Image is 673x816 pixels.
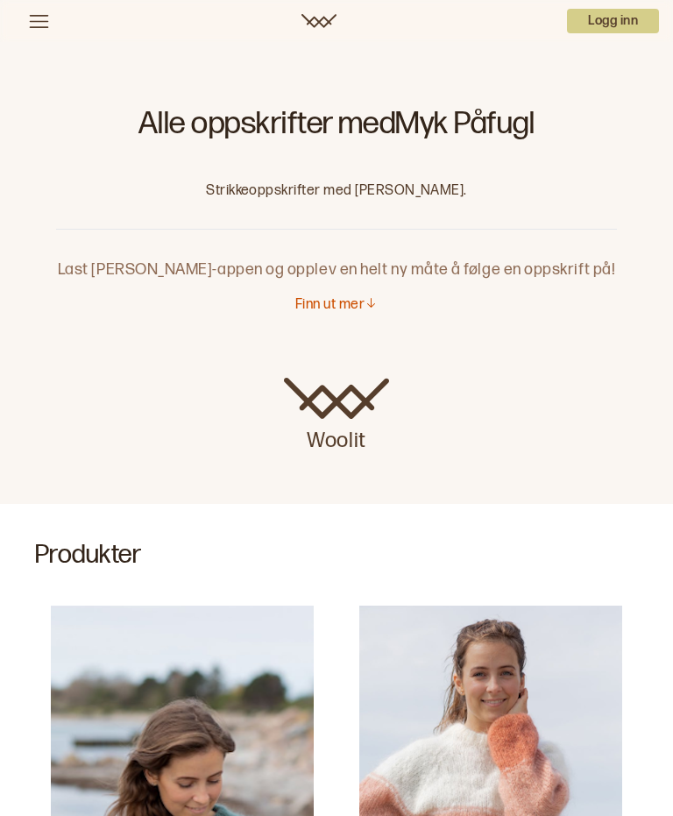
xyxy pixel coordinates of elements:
[56,230,617,282] p: Last [PERSON_NAME]-appen og opplev en helt ny måte å følge en oppskrift på!
[567,9,659,33] button: User dropdown
[301,14,336,28] a: Woolit
[56,182,617,201] p: Strikkeoppskrifter med [PERSON_NAME].
[284,378,389,420] img: Woolit
[567,9,659,33] p: Logg inn
[284,378,389,455] a: Woolit
[295,296,378,315] button: Finn ut mer
[295,296,365,315] p: Finn ut mer
[56,105,617,154] h1: Alle oppskrifter med Myk Påfugl
[284,420,389,455] p: Woolit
